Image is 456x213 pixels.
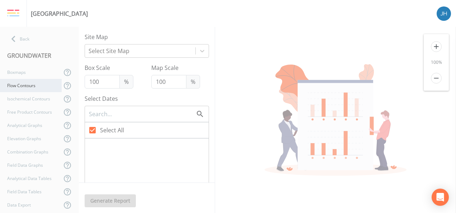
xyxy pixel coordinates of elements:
span: % [186,75,200,89]
i: remove [431,73,442,84]
div: [GEOGRAPHIC_DATA] [31,9,88,18]
img: logo [7,9,19,17]
img: 84dca5caa6e2e8dac459fb12ff18e533 [437,6,451,21]
div: Open Intercom Messenger [432,189,449,206]
div: 100 % [424,59,449,66]
label: Map Scale [151,63,200,72]
span: Select All [100,126,124,134]
label: Box Scale [85,63,133,72]
img: undraw_report_building_chart-e1PV7-8T.svg [265,64,407,176]
i: add [431,41,442,52]
span: % [119,75,133,89]
label: Select Dates [85,94,209,103]
label: Site Map [85,33,209,41]
input: Search... [88,109,196,119]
